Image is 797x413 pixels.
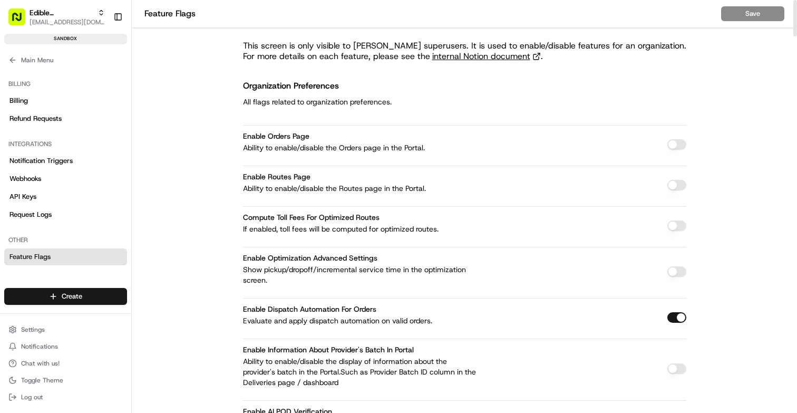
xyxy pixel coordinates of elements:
[432,51,541,62] a: internal Notion document
[85,149,173,168] a: 💻API Documentation
[4,248,127,265] a: Feature Flags
[62,292,82,301] span: Create
[243,142,480,153] p: Ability to enable/disable the Orders page in the Portal.
[100,153,169,164] span: API Documentation
[4,75,127,92] div: Billing
[9,210,52,219] span: Request Logs
[11,42,192,59] p: Welcome 👋
[21,325,45,334] span: Settings
[4,390,127,405] button: Log out
[243,264,480,285] p: Show pickup/dropoff/incremental service time in the optimization screen.
[9,96,28,105] span: Billing
[74,178,128,187] a: Powered byPylon
[11,101,30,120] img: 1736555255976-a54dd68f-1ca7-489b-9aae-adbdc363a1c4
[4,288,127,305] button: Create
[4,4,109,30] button: Edible Arrangements API Sandbox[EMAIL_ADDRESS][DOMAIN_NAME]
[9,252,51,262] span: Feature Flags
[243,41,686,51] h2: This screen is only visible to [PERSON_NAME] superusers. It is used to enable/disable features fo...
[9,114,62,123] span: Refund Requests
[30,18,105,26] button: [EMAIL_ADDRESS][DOMAIN_NAME]
[243,253,377,263] label: Enable Optimization Advanced Settings
[9,192,36,201] span: API Keys
[27,68,174,79] input: Clear
[243,315,480,326] p: Evaluate and apply dispatch automation on valid orders.
[36,101,173,111] div: Start new chat
[243,172,310,181] label: Enable Routes Page
[30,7,93,18] button: Edible Arrangements API Sandbox
[4,188,127,205] a: API Keys
[243,51,686,62] h3: For more details on each feature, please see the .
[243,183,480,194] p: Ability to enable/disable the Routes page in the Portal.
[4,170,127,187] a: Webhooks
[243,345,414,354] label: Enable Information about Provider's Batch in Portal
[144,7,721,20] h1: Feature Flags
[4,322,127,337] button: Settings
[243,213,380,222] label: Compute toll fees for optimized routes
[9,174,41,184] span: Webhooks
[4,92,127,109] a: Billing
[21,393,43,401] span: Log out
[243,304,376,314] label: Enable Dispatch Automation for Orders
[4,339,127,354] button: Notifications
[21,359,60,368] span: Chat with us!
[4,373,127,388] button: Toggle Theme
[4,152,127,169] a: Notification Triggers
[21,376,63,385] span: Toggle Theme
[9,156,73,166] span: Notification Triggers
[21,153,81,164] span: Knowledge Base
[4,110,127,127] a: Refund Requests
[21,56,53,64] span: Main Menu
[4,34,127,44] div: sandbox
[11,11,32,32] img: Nash
[21,342,58,351] span: Notifications
[179,104,192,117] button: Start new chat
[89,154,98,162] div: 💻
[243,95,392,108] p: All flags related to organization preferences.
[6,149,85,168] a: 📗Knowledge Base
[243,224,480,234] p: If enabled, toll fees will be computed for optimized routes.
[243,356,480,388] p: Ability to enable/disable the display of information about the provider's batch in the Portal.Suc...
[243,79,392,93] h2: Organization Preferences
[4,232,127,248] div: Other
[11,154,19,162] div: 📗
[105,179,128,187] span: Pylon
[243,131,309,141] label: Enable Orders Page
[4,356,127,371] button: Chat with us!
[4,206,127,223] a: Request Logs
[4,53,127,68] button: Main Menu
[36,111,133,120] div: We're available if you need us!
[4,136,127,152] div: Integrations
